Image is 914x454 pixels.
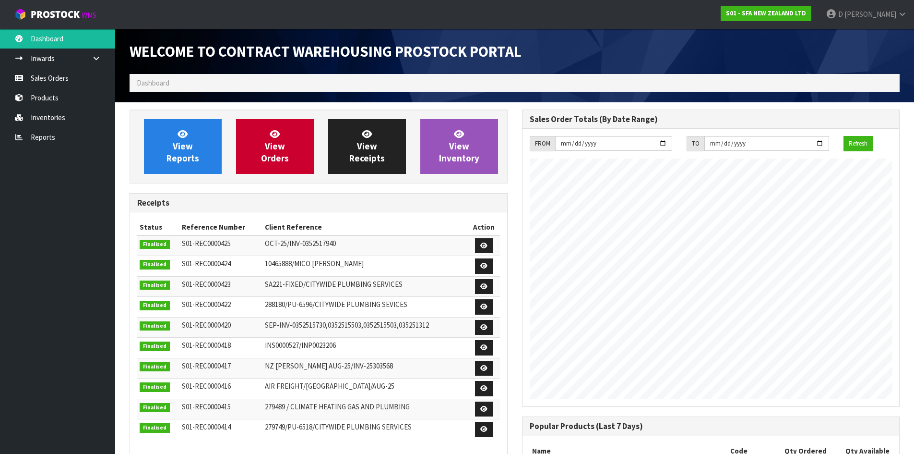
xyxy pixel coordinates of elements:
[726,9,806,17] strong: S01 - SFA NEW ZEALAND LTD
[844,10,896,19] span: [PERSON_NAME]
[265,361,393,370] span: NZ [PERSON_NAME] AUG-25/INV-25303568
[182,381,231,391] span: S01-REC0000416
[140,362,170,372] span: Finalised
[140,423,170,433] span: Finalised
[130,42,522,61] span: Welcome to Contract Warehousing ProStock Portal
[179,220,262,235] th: Reference Number
[328,119,406,174] a: ViewReceipts
[182,402,231,411] span: S01-REC0000415
[182,280,231,289] span: S01-REC0000423
[265,239,336,248] span: OCT-25/INV-0352517940
[137,220,179,235] th: Status
[265,381,394,391] span: AIR FREIGHT/[GEOGRAPHIC_DATA]/AUG-25
[137,78,169,87] span: Dashboard
[166,128,199,164] span: View Reports
[137,198,500,208] h3: Receipts
[82,11,96,20] small: WMS
[420,119,498,174] a: ViewInventory
[14,8,26,20] img: cube-alt.png
[31,8,80,21] span: ProStock
[265,320,429,330] span: SEP-INV-0352515730,0352515503,0352515503,035251312
[261,128,289,164] span: View Orders
[349,128,385,164] span: View Receipts
[265,402,410,411] span: 279489 / CLIMATE HEATING GAS AND PLUMBING
[182,361,231,370] span: S01-REC0000417
[144,119,222,174] a: ViewReports
[140,260,170,270] span: Finalised
[439,128,479,164] span: View Inventory
[140,342,170,351] span: Finalised
[265,300,407,309] span: 288180/PU-6596/CITYWIDE PLUMBING SEVICES
[182,239,231,248] span: S01-REC0000425
[265,280,403,289] span: SA221-FIXED/CITYWIDE PLUMBING SERVICES
[530,115,892,124] h3: Sales Order Totals (By Date Range)
[838,10,843,19] span: D
[530,422,892,431] h3: Popular Products (Last 7 Days)
[530,136,555,151] div: FROM
[843,136,873,151] button: Refresh
[262,220,468,235] th: Client Reference
[140,240,170,249] span: Finalised
[687,136,704,151] div: TO
[140,301,170,310] span: Finalised
[182,341,231,350] span: S01-REC0000418
[182,259,231,268] span: S01-REC0000424
[182,320,231,330] span: S01-REC0000420
[265,341,336,350] span: INS0000527/INP0023206
[140,281,170,290] span: Finalised
[140,382,170,392] span: Finalised
[182,422,231,431] span: S01-REC0000414
[236,119,314,174] a: ViewOrders
[265,259,364,268] span: 10465888/MICO [PERSON_NAME]
[182,300,231,309] span: S01-REC0000422
[468,220,500,235] th: Action
[265,422,412,431] span: 279749/PU-6518/CITYWIDE PLUMBING SERVICES
[140,321,170,331] span: Finalised
[140,403,170,413] span: Finalised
